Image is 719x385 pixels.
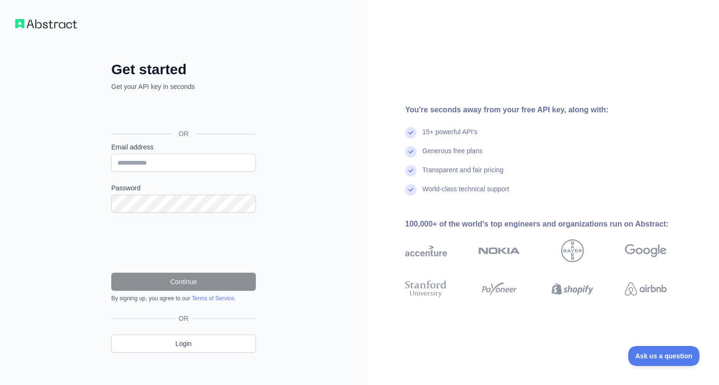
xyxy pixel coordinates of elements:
[478,239,520,262] img: nokia
[171,129,196,138] span: OR
[405,184,417,196] img: check mark
[111,335,256,353] a: Login
[111,295,256,302] div: By signing up, you agree to our .
[111,273,256,291] button: Continue
[175,314,193,323] span: OR
[625,239,667,262] img: google
[405,127,417,138] img: check mark
[107,102,259,123] iframe: Sign in with Google Button
[552,278,593,299] img: shopify
[405,146,417,158] img: check mark
[628,346,700,366] iframe: Toggle Customer Support
[422,184,509,203] div: World-class technical support
[561,239,584,262] img: bayer
[111,183,256,193] label: Password
[422,165,504,184] div: Transparent and fair pricing
[625,278,667,299] img: airbnb
[405,278,447,299] img: stanford university
[192,295,234,302] a: Terms of Service
[422,146,483,165] div: Generous free plans
[405,165,417,177] img: check mark
[405,104,697,116] div: You're seconds away from your free API key, along with:
[478,278,520,299] img: payoneer
[111,224,256,261] iframe: reCAPTCHA
[15,19,77,29] img: Workflow
[405,239,447,262] img: accenture
[111,61,256,78] h2: Get started
[111,142,256,152] label: Email address
[422,127,477,146] div: 15+ powerful API's
[405,218,697,230] div: 100,000+ of the world's top engineers and organizations run on Abstract:
[111,82,256,91] p: Get your API key in seconds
